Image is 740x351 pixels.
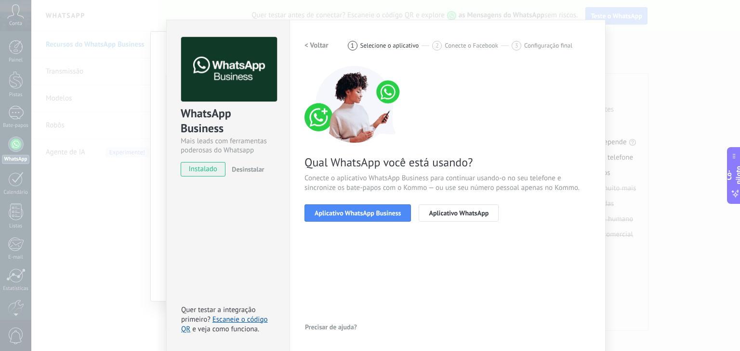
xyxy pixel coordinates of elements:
button: Desinstalar [228,162,264,176]
font: Escaneie o código QR [181,315,268,334]
font: Qual WhatsApp você está usando? [304,155,473,170]
font: Selecione o aplicativo [360,41,419,50]
img: tab_keywords_by_traffic_grey.svg [102,56,109,63]
img: número de conexão [304,66,406,143]
img: logo_orange.svg [15,15,23,23]
font: 1 [351,41,354,50]
font: Aplicativo WhatsApp [429,209,489,217]
font: Precisar de ajuda? [305,323,357,331]
button: Aplicativo WhatsApp Business [304,204,411,222]
font: Conecte o Facebook [445,41,498,50]
font: 4.0.25 [45,15,62,23]
font: versão [27,15,45,23]
font: Configuração final [524,41,572,50]
div: WhatsApp Business [181,106,276,137]
font: Domínio [51,56,74,63]
button: < Voltar [304,37,329,54]
font: Conecte o aplicativo WhatsApp Business para continuar usando-o no seu telefone e sincronize os ba... [304,174,580,192]
font: e veja como funciona. [192,325,259,334]
button: Precisar de ajuda? [304,320,357,334]
font: Quer testar a integração primeiro? [181,305,255,324]
img: logo_main.png [181,37,277,102]
font: Palavras-chave [112,56,155,63]
img: website_grey.svg [15,25,23,33]
font: WhatsApp Business [181,106,234,136]
font: Mais leads com ferramentas poderosas do Whatsapp [181,137,267,155]
font: Domínio: [DOMAIN_NAME] [25,25,108,32]
font: 2 [436,41,439,50]
img: tab_domain_overview_orange.svg [40,56,48,63]
font: 3 [515,41,518,50]
font: Desinstalar [232,165,264,174]
font: instalado [189,164,217,174]
font: < Voltar [304,41,329,50]
font: Aplicativo WhatsApp Business [315,209,401,217]
button: Aplicativo WhatsApp [419,204,499,222]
